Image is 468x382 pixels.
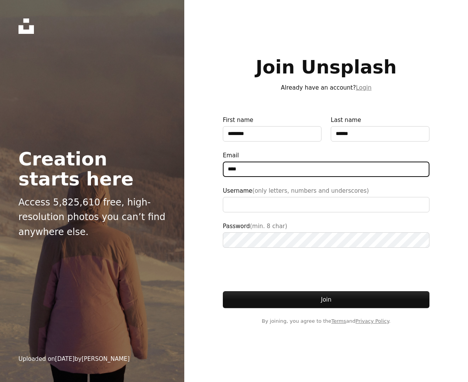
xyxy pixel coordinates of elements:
div: Uploaded on by [PERSON_NAME] [19,354,130,364]
span: (only letters, numbers and underscores) [253,187,369,194]
label: First name [223,115,322,142]
a: Privacy Policy [355,318,389,324]
time: February 19, 2025 at 7:10:00 PM GMT-5 [55,355,75,362]
a: Terms [332,318,346,324]
button: Join [223,291,429,308]
input: Email [223,162,429,177]
a: Home — Unsplash [19,18,34,34]
label: Last name [331,115,429,142]
p: Already have an account? [223,83,429,92]
p: Access 5,825,610 free, high-resolution photos you can’t find anywhere else. [19,195,166,239]
h1: Join Unsplash [223,57,429,77]
h2: Creation starts here [19,149,166,189]
label: Password [223,222,429,248]
input: Password(min. 8 char) [223,232,429,248]
span: (min. 8 char) [250,223,287,230]
a: Login [356,84,371,91]
input: First name [223,126,322,142]
span: By joining, you agree to the and . [223,317,429,325]
label: Email [223,151,429,177]
input: Last name [331,126,429,142]
input: Username(only letters, numbers and underscores) [223,197,429,212]
label: Username [223,186,429,212]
